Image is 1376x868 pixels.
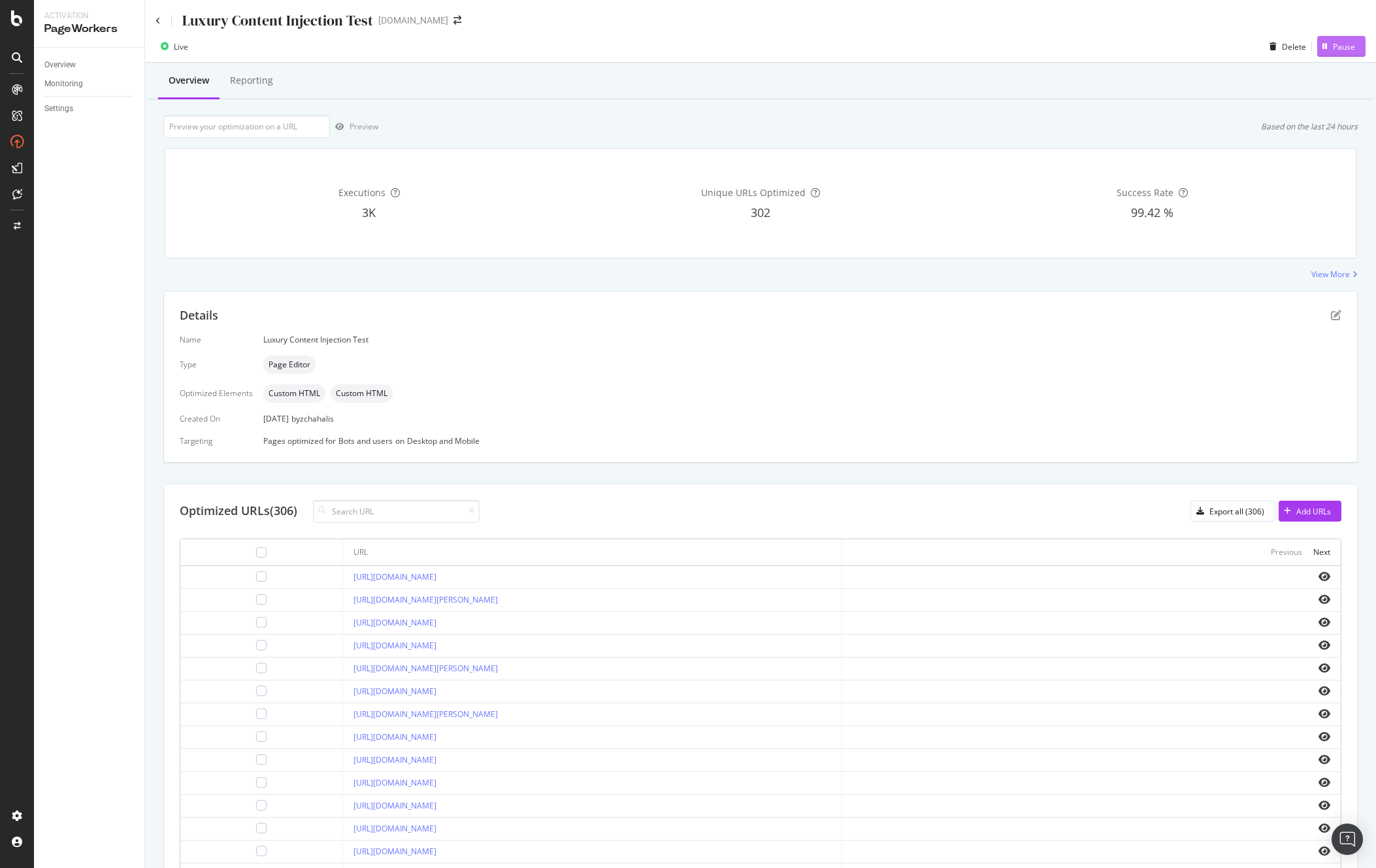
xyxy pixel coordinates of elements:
div: Based on the last 24 hours [1261,121,1358,132]
div: Add URLs [1296,506,1331,517]
div: Preview [350,121,378,132]
span: Custom HTML [336,390,387,397]
div: Desktop and Mobile [407,435,480,446]
div: Delete [1282,41,1306,52]
a: [URL][DOMAIN_NAME] [353,777,436,788]
a: [URL][DOMAIN_NAME] [353,617,436,628]
span: 99.42 % [1131,205,1173,220]
i: eye [1319,686,1330,696]
i: eye [1319,617,1330,627]
i: eye [1319,777,1330,788]
div: URL [353,546,368,558]
input: Preview your optimization on a URL [163,115,330,138]
a: [URL][DOMAIN_NAME] [353,571,436,582]
div: Live [174,41,188,52]
div: arrow-right-arrow-left [453,16,461,25]
a: [URL][DOMAIN_NAME] [353,800,436,811]
button: Delete [1264,36,1306,57]
i: eye [1319,754,1330,765]
div: [DOMAIN_NAME] [378,14,448,27]
a: [URL][DOMAIN_NAME][PERSON_NAME] [353,663,498,674]
i: eye [1319,846,1330,856]
div: Targeting [180,435,253,446]
span: Custom HTML [269,390,320,397]
span: Page Editor [269,361,310,369]
a: [URL][DOMAIN_NAME] [353,640,436,651]
i: eye [1319,823,1330,833]
div: View More [1311,269,1350,280]
span: 302 [751,205,770,220]
a: [URL][DOMAIN_NAME] [353,846,436,857]
a: View More [1311,269,1358,280]
a: Monitoring [44,77,135,91]
i: eye [1319,594,1330,605]
span: Executions [338,186,385,199]
button: Pause [1317,36,1366,57]
a: [URL][DOMAIN_NAME] [353,731,436,743]
div: [DATE] [263,413,1341,424]
button: Previous [1271,544,1302,560]
div: neutral label [263,356,316,374]
div: Pages optimized for on [263,435,1341,446]
a: [URL][DOMAIN_NAME] [353,686,436,697]
button: Preview [330,116,378,137]
div: Optimized URLs (306) [180,503,297,520]
i: eye [1319,663,1330,673]
div: Monitoring [44,77,83,91]
div: Created On [180,413,253,424]
button: Add URLs [1279,501,1341,522]
div: Activation [44,10,134,22]
div: Export all (306) [1209,506,1264,517]
div: Overview [169,74,209,87]
div: neutral label [331,384,393,403]
div: pen-to-square [1331,310,1341,320]
div: Open Intercom Messenger [1332,824,1363,855]
div: Luxury Content Injection Test [182,10,373,31]
div: Optimized Elements [180,388,253,399]
a: [URL][DOMAIN_NAME][PERSON_NAME] [353,709,498,720]
div: PageWorkers [44,22,134,37]
span: 3K [362,205,376,220]
div: Settings [44,102,73,116]
i: eye [1319,731,1330,742]
a: [URL][DOMAIN_NAME] [353,754,436,765]
a: [URL][DOMAIN_NAME] [353,823,436,834]
input: Search URL [313,500,480,523]
div: Luxury Content Injection Test [263,334,1341,345]
div: Type [180,359,253,370]
span: Unique URLs Optimized [701,186,806,199]
div: Reporting [230,74,273,87]
div: Pause [1333,41,1355,52]
i: eye [1319,571,1330,582]
i: eye [1319,800,1330,810]
div: Details [180,307,218,324]
i: eye [1319,640,1330,650]
a: Overview [44,58,135,72]
div: by zchahalis [291,413,334,424]
div: Bots and users [338,435,393,446]
button: Next [1313,544,1330,560]
div: Overview [44,58,76,72]
a: [URL][DOMAIN_NAME][PERSON_NAME] [353,594,498,605]
div: Previous [1271,546,1302,558]
span: Success Rate [1117,186,1173,199]
a: Click to go back [156,17,161,25]
button: Export all (306) [1190,501,1275,522]
div: Name [180,334,253,345]
i: eye [1319,709,1330,719]
div: neutral label [263,384,325,403]
a: Settings [44,102,135,116]
div: Next [1313,546,1330,558]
